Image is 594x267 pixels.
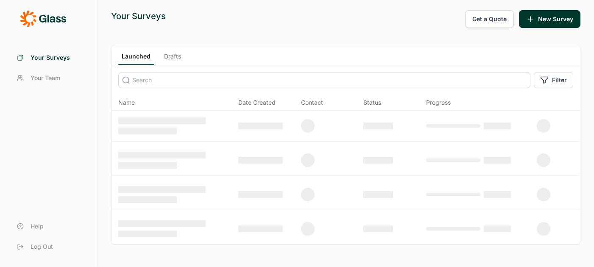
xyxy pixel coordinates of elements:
span: Your Surveys [31,53,70,62]
span: Name [118,98,135,107]
button: Get a Quote [465,10,514,28]
span: Your Team [31,74,60,82]
div: Your Surveys [111,10,166,22]
button: Filter [534,72,573,88]
div: Contact [301,98,323,107]
a: Drafts [161,52,184,65]
button: New Survey [519,10,580,28]
div: Progress [426,98,451,107]
input: Search [118,72,530,88]
a: Launched [118,52,154,65]
span: Date Created [238,98,276,107]
div: Status [363,98,381,107]
span: Help [31,222,44,231]
span: Log Out [31,242,53,251]
span: Filter [552,76,567,84]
